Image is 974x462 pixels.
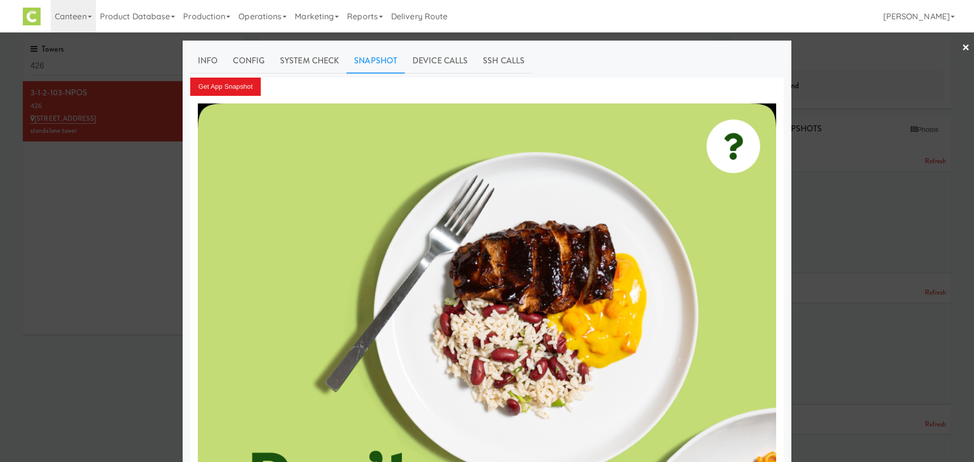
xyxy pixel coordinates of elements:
a: SSH Calls [475,48,532,74]
a: × [962,32,970,64]
button: Get App Snapshot [190,78,261,96]
a: Device Calls [405,48,475,74]
img: Micromart [23,8,41,25]
a: System Check [272,48,346,74]
a: Config [225,48,272,74]
a: Snapshot [346,48,405,74]
a: Info [190,48,225,74]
